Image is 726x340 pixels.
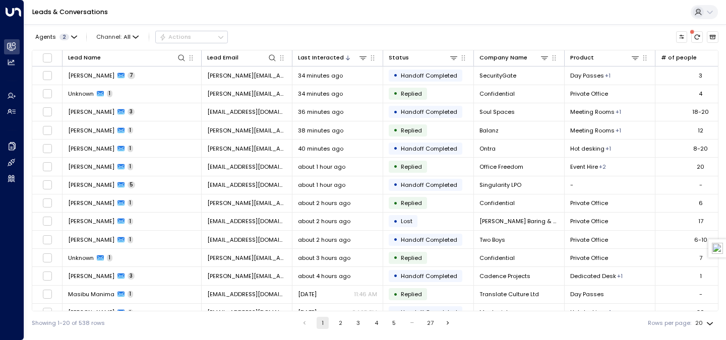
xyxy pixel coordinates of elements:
[298,126,343,134] span: 38 minutes ago
[207,145,286,153] span: Olivia.Reed@jll.com
[207,236,286,244] span: calum@pinpointoffices.com
[128,291,133,298] span: 1
[697,308,704,316] div: 30
[128,145,133,152] span: 1
[393,123,398,137] div: •
[393,215,398,228] div: •
[298,254,350,262] span: about 3 hours ago
[42,53,52,63] span: Toggle select all
[692,108,709,116] div: 18-20
[207,53,277,62] div: Lead Email
[207,72,286,80] span: slawomir@securitygate.io
[570,163,598,171] span: Event Hire
[401,126,422,134] span: Replied
[401,308,457,316] span: Handoff Completed
[68,290,114,298] span: Masibu Manima
[707,31,718,43] button: Archived Leads
[479,308,510,316] span: Mactavish
[128,72,135,79] span: 7
[128,108,135,115] span: 3
[42,235,52,245] span: Toggle select row
[32,8,108,16] a: Leads & Conversations
[479,181,521,189] span: Singularity LPO
[298,53,368,62] div: Last Interacted
[599,163,606,171] div: Meeting Rooms,Private Office
[479,163,523,171] span: Office Freedom
[479,290,539,298] span: Translate Culture Ltd
[207,217,286,225] span: bradleybloom@jebaring.co.uk
[401,181,457,189] span: Handoff Completed
[479,53,549,62] div: Company Name
[401,272,457,280] span: Handoff Completed
[298,145,343,153] span: 40 minutes ago
[570,72,604,80] span: Day Passes
[59,34,69,40] span: 2
[68,126,114,134] span: Glen Giles
[699,181,702,189] div: -
[35,34,56,40] span: Agents
[93,31,142,42] button: Channel:All
[42,180,52,190] span: Toggle select row
[298,53,344,62] div: Last Interacted
[393,269,398,283] div: •
[207,108,286,116] span: tomal@soulspaces.london
[32,31,80,42] button: Agents2
[393,196,398,210] div: •
[570,53,640,62] div: Product
[159,33,191,40] div: Actions
[128,309,133,316] span: 1
[42,289,52,299] span: Toggle select row
[128,181,135,188] span: 5
[42,162,52,172] span: Toggle select row
[352,308,377,316] p: 04:25 PM
[479,108,515,116] span: Soul Spaces
[42,125,52,135] span: Toggle select row
[570,199,608,207] span: Private Office
[317,317,329,329] button: page 1
[298,236,350,244] span: about 2 hours ago
[370,317,382,329] button: Go to page 4
[406,317,418,329] div: …
[207,308,286,316] span: sylviahepburn@mactavishgroup.com
[401,290,422,298] span: Replied
[393,69,398,82] div: •
[648,319,691,327] label: Rows per page:
[128,236,133,243] span: 1
[68,236,114,244] span: Jamie Brown
[68,90,94,98] span: Unknown
[298,317,455,329] nav: pagination navigation
[298,290,317,298] span: Yesterday
[479,236,505,244] span: Two Boys
[479,145,496,153] span: Ontra
[393,251,398,264] div: •
[401,199,422,207] span: Replied
[617,272,623,280] div: Hot desking
[298,72,343,80] span: 34 minutes ago
[42,71,52,81] span: Toggle select row
[479,72,516,80] span: SecurityGate
[694,236,707,244] div: 6-10
[606,145,611,153] div: Private Office
[401,72,457,80] span: Handoff Completed
[68,108,114,116] span: Tomal Aguirre
[352,317,365,329] button: Go to page 3
[68,181,114,189] span: Jaden Cramer
[107,90,112,97] span: 1
[479,90,515,98] span: Confidential
[389,53,458,62] div: Status
[298,217,350,225] span: about 2 hours ago
[155,31,228,43] button: Actions
[570,53,594,62] div: Product
[570,126,615,134] span: Meeting Rooms
[698,217,703,225] div: 17
[207,272,286,280] span: Mike.Lally@cadence-projects.co.uk
[442,317,454,329] button: Go to next page
[68,53,186,62] div: Lead Name
[697,163,704,171] div: 20
[570,272,616,280] span: Dedicated Desk
[68,217,114,225] span: Bradley Bloom
[695,317,715,329] div: 20
[401,145,457,153] span: Handoff Completed
[298,181,345,189] span: about 1 hour ago
[570,145,604,153] span: Hot desking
